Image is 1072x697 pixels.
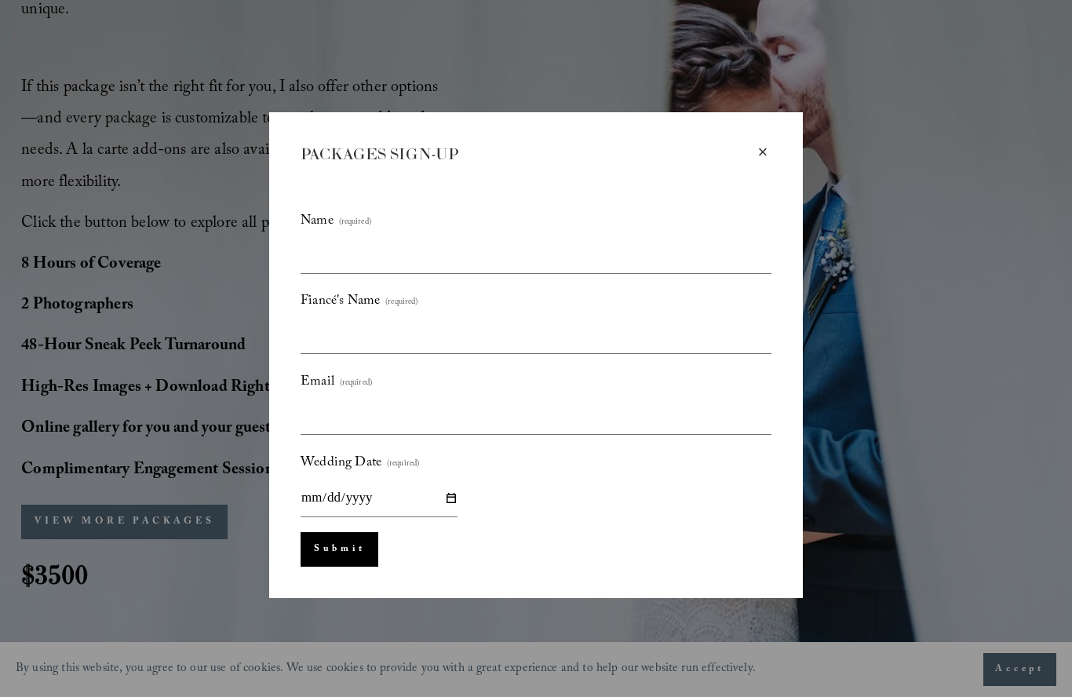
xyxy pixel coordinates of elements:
[301,532,378,567] button: Submit
[339,215,371,232] span: (required)
[301,289,380,316] span: Fiancé's Name
[301,144,754,166] div: PACKAGES SIGN-UP
[301,209,334,235] span: Name
[754,144,771,161] div: Close
[387,457,419,473] span: (required)
[301,451,381,477] span: Wedding Date
[301,370,334,396] span: Email
[385,295,417,312] span: (required)
[340,376,372,392] span: (required)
